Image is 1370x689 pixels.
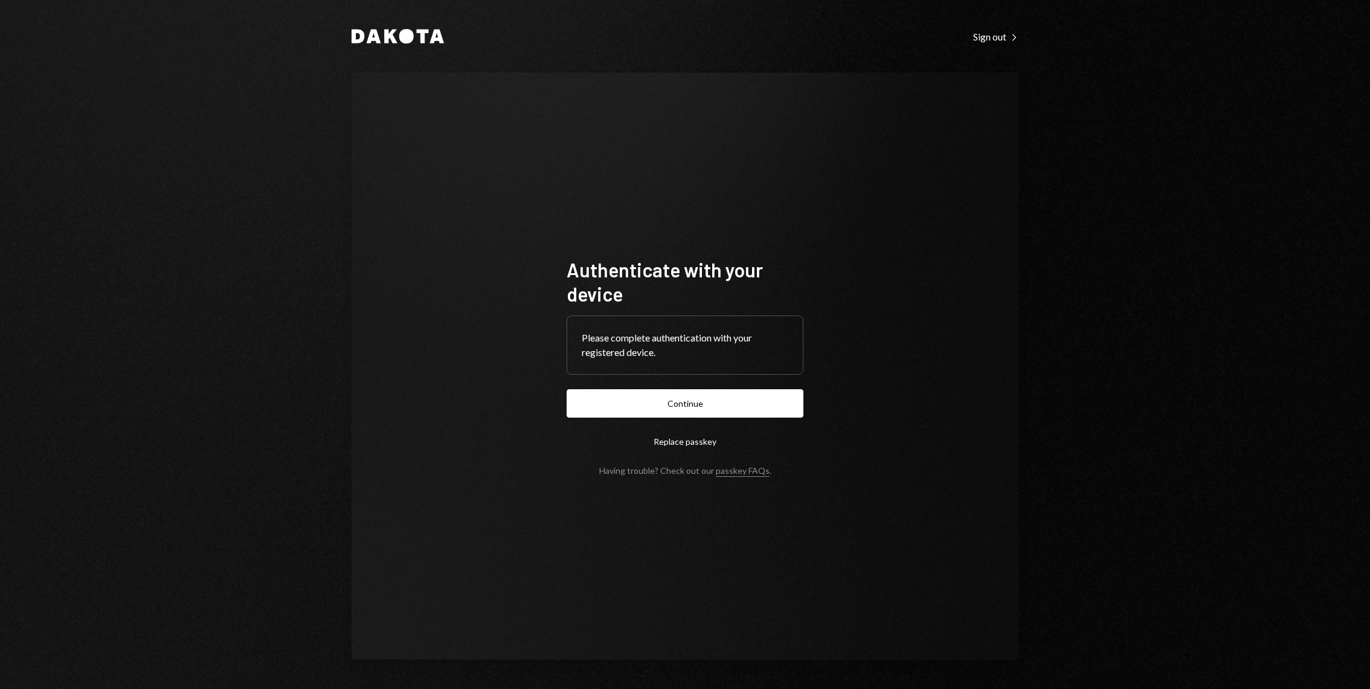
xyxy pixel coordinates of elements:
[973,31,1018,43] div: Sign out
[582,331,788,360] div: Please complete authentication with your registered device.
[599,465,771,476] div: Having trouble? Check out our .
[716,465,770,477] a: passkey FAQs
[973,30,1018,43] a: Sign out
[567,427,803,456] button: Replace passkey
[567,257,803,306] h1: Authenticate with your device
[567,389,803,418] button: Continue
